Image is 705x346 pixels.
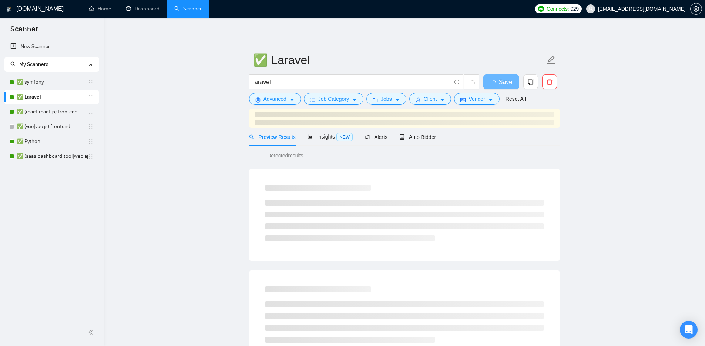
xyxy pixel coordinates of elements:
span: Vendor [469,95,485,103]
span: info-circle [454,80,459,84]
li: ✅ (vue|vue.js) frontend [4,119,99,134]
a: setting [690,6,702,12]
a: New Scanner [10,39,93,54]
button: barsJob Categorycaret-down [304,93,363,105]
span: holder [88,109,94,115]
span: Preview Results [249,134,296,140]
div: Open Intercom Messenger [680,321,698,339]
span: caret-down [488,97,493,103]
span: user [588,6,593,11]
span: delete [543,79,557,85]
a: homeHome [89,6,111,12]
span: My Scanners [19,61,48,67]
span: holder [88,124,94,130]
span: Detected results [262,152,308,160]
span: Advanced [263,95,286,103]
span: NEW [336,133,353,141]
li: New Scanner [4,39,99,54]
span: user [416,97,421,103]
span: bars [310,97,315,103]
span: idcard [460,97,466,103]
img: upwork-logo.png [538,6,544,12]
span: holder [88,139,94,144]
span: copy [524,79,538,85]
span: edit [546,55,556,65]
li: ✅ (saas|dashboard|tool|web app|platform) ai developer [4,149,99,164]
a: ✅ Laravel [17,90,88,104]
a: dashboardDashboard [126,6,160,12]
a: ✅ (vue|vue.js) frontend [17,119,88,134]
span: Connects: [547,5,569,13]
span: double-left [88,329,95,336]
span: loading [490,80,499,86]
span: 929 [570,5,578,13]
span: holder [88,153,94,159]
button: idcardVendorcaret-down [454,93,499,105]
button: Save [483,74,519,89]
span: My Scanners [10,61,48,67]
span: setting [691,6,702,12]
span: search [10,61,16,67]
span: loading [468,80,475,87]
span: Insights [308,134,353,140]
li: ✅ Laravel [4,90,99,104]
input: Search Freelance Jobs... [254,77,451,87]
span: robot [399,134,404,140]
li: ✅ symfony [4,75,99,90]
a: searchScanner [174,6,202,12]
span: caret-down [395,97,400,103]
button: setting [690,3,702,15]
button: delete [542,74,557,89]
a: ✅ symfony [17,75,88,90]
li: ✅ Python [4,134,99,149]
span: setting [255,97,261,103]
span: Alerts [365,134,387,140]
span: Save [499,77,512,87]
span: notification [365,134,370,140]
span: area-chart [308,134,313,139]
a: Reset All [506,95,526,103]
span: Job Category [318,95,349,103]
button: settingAdvancedcaret-down [249,93,301,105]
span: Scanner [4,24,44,39]
span: caret-down [289,97,295,103]
a: ✅ (react|react.js) frontend [17,104,88,119]
button: userClientcaret-down [409,93,451,105]
button: copy [523,74,538,89]
span: holder [88,94,94,100]
img: logo [6,3,11,15]
span: folder [373,97,378,103]
span: caret-down [440,97,445,103]
button: folderJobscaret-down [366,93,406,105]
a: ✅ Python [17,134,88,149]
span: search [249,134,254,140]
span: Jobs [381,95,392,103]
span: Auto Bidder [399,134,436,140]
span: holder [88,79,94,85]
span: caret-down [352,97,357,103]
a: ✅ (saas|dashboard|tool|web app|platform) ai developer [17,149,88,164]
li: ✅ (react|react.js) frontend [4,104,99,119]
span: Client [424,95,437,103]
input: Scanner name... [253,51,545,69]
